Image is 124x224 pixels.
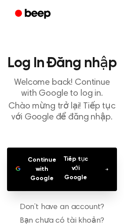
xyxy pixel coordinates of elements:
[7,56,117,70] h1: Log In
[46,56,117,70] sider-trans-text: Đăng nhập
[63,156,88,181] sider-trans-text: Tiếp tục với Google
[8,102,116,122] sider-trans-text: Chào mừng trở lại! Tiếp tục với Google để đăng nhập.
[7,148,117,191] button: Continue with GoogleTiếp tục với Google
[9,6,58,23] a: Beep
[7,77,117,123] p: Welcome back! Continue with Google to log in.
